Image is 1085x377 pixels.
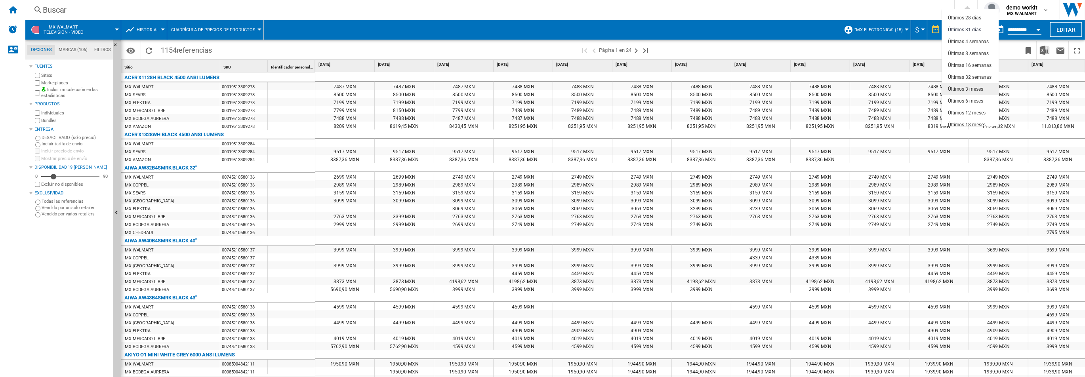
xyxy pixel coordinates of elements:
[948,74,992,81] div: Últimas 32 semanas
[948,15,981,21] div: Últimos 28 días
[948,38,989,45] div: Últimas 4 semanas
[948,27,981,33] div: Últimos 31 días
[948,122,986,128] div: Últimos 18 meses
[948,50,989,57] div: Últimas 8 semanas
[948,86,983,93] div: Últimos 3 meses
[948,110,986,116] div: Últimos 12 meses
[948,98,983,105] div: Últimos 6 meses
[948,62,992,69] div: Últimas 16 semanas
